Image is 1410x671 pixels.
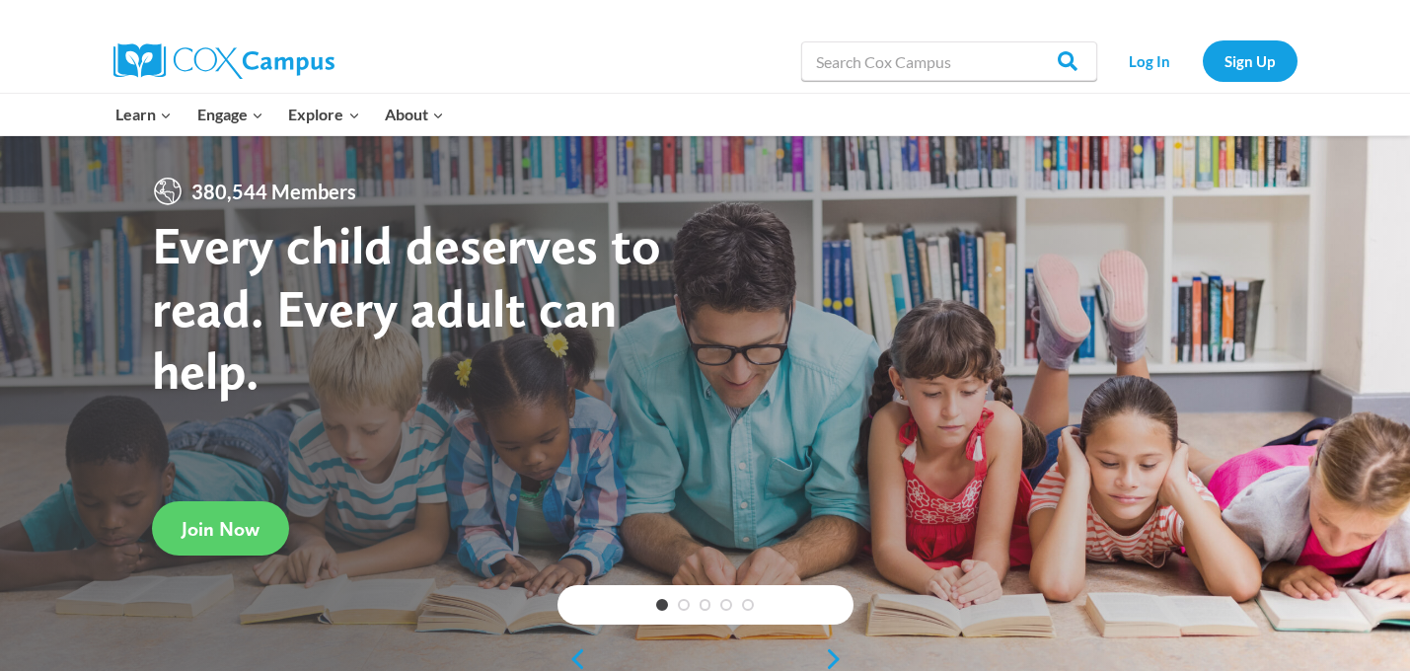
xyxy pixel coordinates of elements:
span: About [385,102,444,127]
img: Cox Campus [113,43,334,79]
a: Sign Up [1203,40,1298,81]
a: 1 [656,599,668,611]
nav: Primary Navigation [104,94,457,135]
a: previous [557,647,587,671]
a: 5 [742,599,754,611]
a: Join Now [152,501,289,556]
strong: Every child deserves to read. Every adult can help. [152,213,661,402]
span: 380,544 Members [184,176,364,207]
a: 4 [720,599,732,611]
span: Join Now [182,517,260,541]
span: Explore [288,102,359,127]
span: Engage [197,102,263,127]
a: 2 [678,599,690,611]
a: 3 [700,599,711,611]
a: Log In [1107,40,1193,81]
a: next [824,647,853,671]
input: Search Cox Campus [801,41,1097,81]
nav: Secondary Navigation [1107,40,1298,81]
span: Learn [115,102,172,127]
